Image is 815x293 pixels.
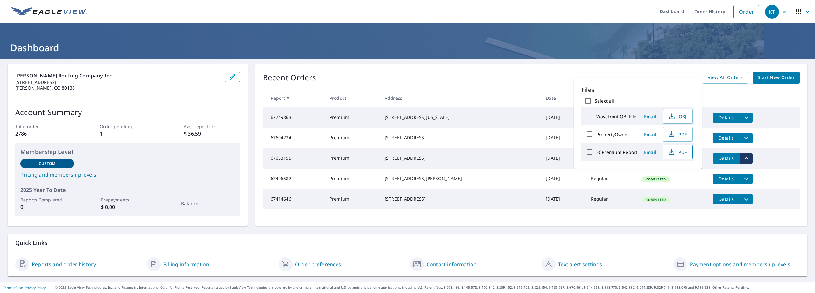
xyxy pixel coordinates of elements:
p: Custom [39,161,55,166]
span: Email [642,131,658,137]
th: Date [541,89,585,107]
p: [PERSON_NAME] Roofing Company Inc [15,72,220,79]
p: Avg. report cost [184,123,240,130]
td: Regular [586,169,637,189]
a: Privacy Policy [25,285,46,290]
p: Reports Completed [20,196,74,203]
th: Product [324,89,379,107]
div: [STREET_ADDRESS] [385,135,535,141]
td: [DATE] [541,128,585,148]
div: [STREET_ADDRESS] [385,196,535,202]
span: View All Orders [708,74,743,82]
button: Email [640,147,660,157]
span: Details [717,114,736,121]
p: Files [581,85,694,94]
td: [DATE] [541,148,585,169]
span: Details [717,196,736,202]
span: PDF [667,130,687,138]
p: © 2025 Eagle View Technologies, Inc. and Pictometry International Corp. All Rights Reserved. Repo... [55,285,812,290]
button: detailsBtn-67653155 [713,153,740,164]
button: PDF [663,145,693,159]
p: Membership Level [20,148,235,156]
div: [STREET_ADDRESS][PERSON_NAME] [385,175,535,182]
a: Start New Order [753,72,800,84]
h1: Dashboard [8,41,807,54]
p: [STREET_ADDRESS] [15,79,220,85]
p: 0 [20,203,74,211]
div: [STREET_ADDRESS] [385,155,535,161]
button: filesDropdownBtn-67694234 [740,133,753,143]
span: PDF [667,148,687,156]
span: Details [717,176,736,182]
a: Text alert settings [558,260,602,268]
p: $ 0.00 [101,203,154,211]
span: Start New Order [758,74,795,82]
th: Address [379,89,541,107]
p: Account Summary [15,106,240,118]
button: OBJ [663,109,693,124]
p: 2786 [15,130,71,137]
a: Order preferences [295,260,341,268]
button: Email [640,129,660,139]
span: Email [642,114,658,120]
p: Quick Links [15,239,800,247]
p: Total order [15,123,71,130]
a: Reports and order history [32,260,96,268]
button: PDF [663,127,693,142]
td: Premium [324,189,379,209]
button: filesDropdownBtn-67414646 [740,194,753,204]
td: Premium [324,128,379,148]
p: Balance [181,200,235,207]
a: Terms of Use [3,285,23,290]
th: Report # [263,89,324,107]
p: $ 36.59 [184,130,240,137]
span: Details [717,155,736,161]
td: 67653155 [263,148,324,169]
td: Premium [324,107,379,128]
button: filesDropdownBtn-67496582 [740,174,753,184]
a: View All Orders [703,72,748,84]
button: Email [640,112,660,121]
td: [DATE] [541,107,585,128]
td: [DATE] [541,189,585,209]
a: Contact information [427,260,477,268]
label: ECPremium Report [596,149,637,155]
button: filesDropdownBtn-67749863 [740,113,753,123]
p: 2025 Year To Date [20,186,235,194]
a: Pricing and membership levels [20,171,235,179]
td: Premium [324,169,379,189]
span: Completed [642,197,670,202]
span: Completed [642,177,670,181]
p: [PERSON_NAME], CO 80138 [15,85,220,91]
span: Details [717,135,736,141]
td: 67496582 [263,169,324,189]
td: [DATE] [541,169,585,189]
button: filesDropdownBtn-67653155 [740,153,753,164]
label: PropertyOwner [596,131,629,137]
p: Prepayments [101,196,154,203]
button: detailsBtn-67694234 [713,133,740,143]
label: Wavefront OBJ File [596,114,636,120]
label: Select all [595,98,614,104]
p: | [3,286,46,289]
p: 1 [100,130,156,137]
img: EV Logo [11,7,87,17]
span: OBJ [667,113,687,120]
button: detailsBtn-67496582 [713,174,740,184]
td: 67694234 [263,128,324,148]
a: Payment options and membership levels [690,260,790,268]
button: detailsBtn-67414646 [713,194,740,204]
td: 67749863 [263,107,324,128]
td: 67414646 [263,189,324,209]
a: Order [733,5,759,18]
p: Order pending [100,123,156,130]
p: Recent Orders [263,72,316,84]
a: Billing information [163,260,209,268]
span: Email [642,149,658,155]
button: detailsBtn-67749863 [713,113,740,123]
td: Premium [324,148,379,169]
td: Regular [586,189,637,209]
div: KT [765,5,779,19]
div: [STREET_ADDRESS][US_STATE] [385,114,535,121]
